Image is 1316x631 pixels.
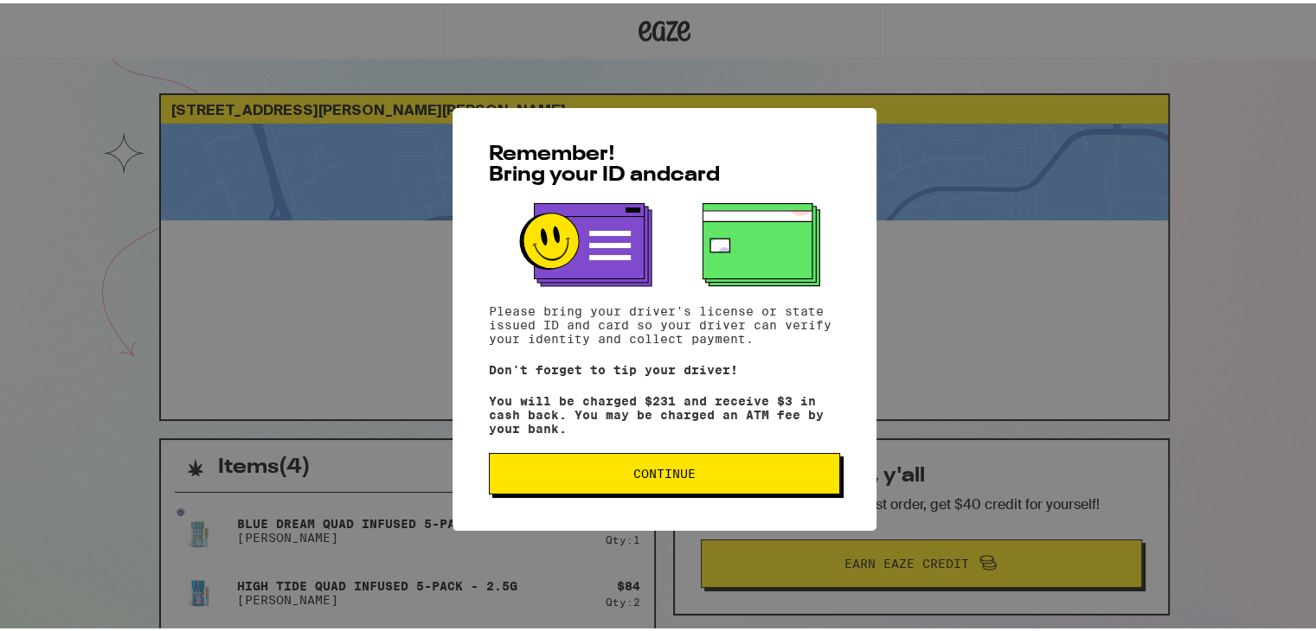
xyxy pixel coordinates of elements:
[489,301,840,342] p: Please bring your driver's license or state issued ID and card so your driver can verify your ide...
[489,141,720,182] span: Remember! Bring your ID and card
[489,449,840,491] button: Continue
[633,464,696,476] span: Continue
[489,391,840,432] p: You will be charged $231 and receive $3 in cash back. You may be charged an ATM fee by your bank.
[489,360,840,373] p: Don't forget to tip your driver!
